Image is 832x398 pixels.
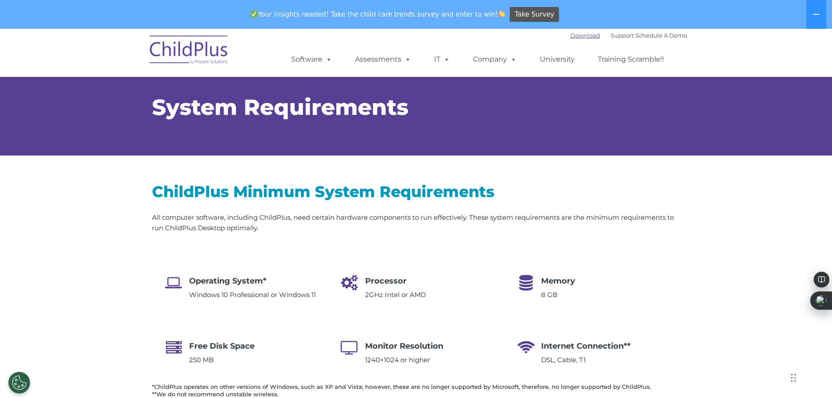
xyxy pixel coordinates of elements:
[189,356,214,364] span: 250 MB
[365,356,430,364] span: 1240×1024 or higher
[152,383,680,398] h6: *ChildPlus operates on other versions of Windows, such as XP and Vista; however, these are no lon...
[611,32,634,39] a: Support
[346,51,420,68] a: Assessments
[145,29,233,73] img: ChildPlus by Procare Solutions
[498,10,505,17] img: 👏
[189,290,316,300] p: Windows 10 Professional or Windows 11
[570,32,600,39] a: Download
[635,32,687,39] a: Schedule A Demo
[464,51,525,68] a: Company
[283,51,341,68] a: Software
[425,51,459,68] a: IT
[264,87,301,93] span: Phone number
[189,341,255,351] span: Free Disk Space
[247,6,509,23] span: Your insights needed! Take the child care trends survey and enter to win!
[365,276,407,286] span: Processor
[589,51,673,68] a: Training Scramble!!
[541,276,575,286] span: Memory
[541,341,631,351] span: Internet Connection**
[8,372,30,394] button: Cookies Settings
[251,10,257,17] img: ✅
[541,291,557,299] span: 8 GB
[152,182,680,201] h2: ChildPlus Minimum System Requirements
[152,212,680,233] p: All computer software, including ChildPlus, need certain hardware components to run effectively. ...
[788,356,832,398] iframe: Chat Widget
[152,94,408,121] span: System Requirements
[515,7,554,22] span: Take Survey
[365,341,443,351] span: Monitor Resolution
[189,275,316,287] h4: Operating System*
[791,365,796,391] div: Drag
[531,51,583,68] a: University
[570,32,687,39] font: |
[264,51,291,57] span: Last name
[365,291,426,299] span: 2GHz Intel or AMD
[541,356,586,364] span: DSL, Cable, T1
[510,7,559,22] a: Take Survey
